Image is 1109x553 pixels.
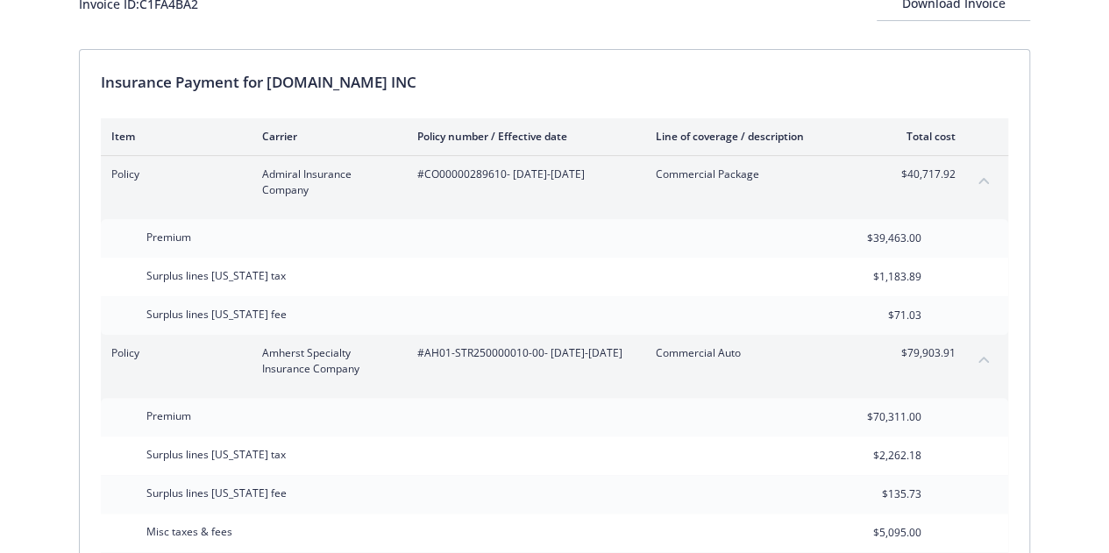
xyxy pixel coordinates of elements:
span: $40,717.92 [890,167,956,182]
span: Commercial Package [656,167,862,182]
button: collapse content [970,345,998,373]
span: Surplus lines [US_STATE] tax [146,268,286,283]
div: Total cost [890,129,956,144]
input: 0.00 [818,302,932,329]
div: Item [111,129,234,144]
span: Policy [111,345,234,361]
span: #AH01-STR250000010-00 - [DATE]-[DATE] [417,345,628,361]
span: Surplus lines [US_STATE] fee [146,307,287,322]
div: Carrier [262,129,389,144]
span: Misc taxes & fees [146,524,232,539]
span: Premium [146,230,191,245]
span: Premium [146,408,191,423]
div: Line of coverage / description [656,129,862,144]
span: Surplus lines [US_STATE] fee [146,486,287,500]
span: $79,903.91 [890,345,956,361]
input: 0.00 [818,264,932,290]
span: Admiral Insurance Company [262,167,389,198]
span: Amherst Specialty Insurance Company [262,345,389,377]
input: 0.00 [818,481,932,507]
span: #CO00000289610 - [DATE]-[DATE] [417,167,628,182]
input: 0.00 [818,443,932,469]
input: 0.00 [818,520,932,546]
span: Policy [111,167,234,182]
span: Commercial Auto [656,345,862,361]
div: PolicyAdmiral Insurance Company#CO00000289610- [DATE]-[DATE]Commercial Package$40,717.92collapse ... [101,156,1008,209]
input: 0.00 [818,404,932,430]
div: Insurance Payment for [DOMAIN_NAME] INC [101,71,1008,94]
div: PolicyAmherst Specialty Insurance Company#AH01-STR250000010-00- [DATE]-[DATE]Commercial Auto$79,9... [101,335,1008,387]
span: Surplus lines [US_STATE] tax [146,447,286,462]
input: 0.00 [818,225,932,252]
div: Policy number / Effective date [417,129,628,144]
button: collapse content [970,167,998,195]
